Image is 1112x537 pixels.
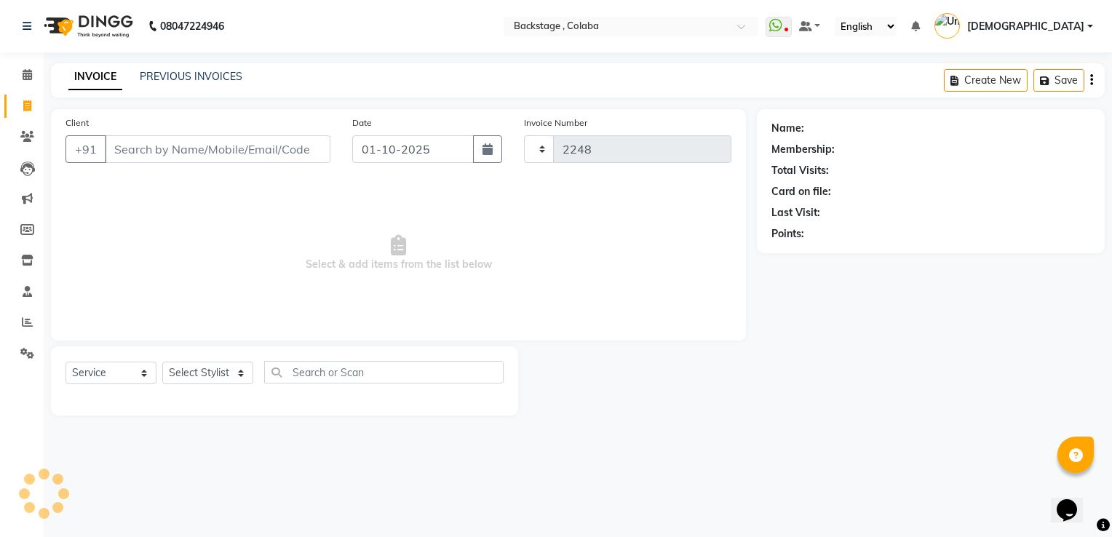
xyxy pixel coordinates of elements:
[771,121,804,136] div: Name:
[771,142,835,157] div: Membership:
[264,361,504,383] input: Search or Scan
[1033,69,1084,92] button: Save
[65,135,106,163] button: +91
[352,116,372,130] label: Date
[65,116,89,130] label: Client
[934,13,960,39] img: Umesh
[771,205,820,220] div: Last Visit:
[771,184,831,199] div: Card on file:
[1051,479,1097,522] iframe: chat widget
[771,163,829,178] div: Total Visits:
[967,19,1084,34] span: [DEMOGRAPHIC_DATA]
[160,6,224,47] b: 08047224946
[944,69,1028,92] button: Create New
[140,70,242,83] a: PREVIOUS INVOICES
[68,64,122,90] a: INVOICE
[105,135,330,163] input: Search by Name/Mobile/Email/Code
[524,116,587,130] label: Invoice Number
[65,180,731,326] span: Select & add items from the list below
[771,226,804,242] div: Points:
[37,6,137,47] img: logo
